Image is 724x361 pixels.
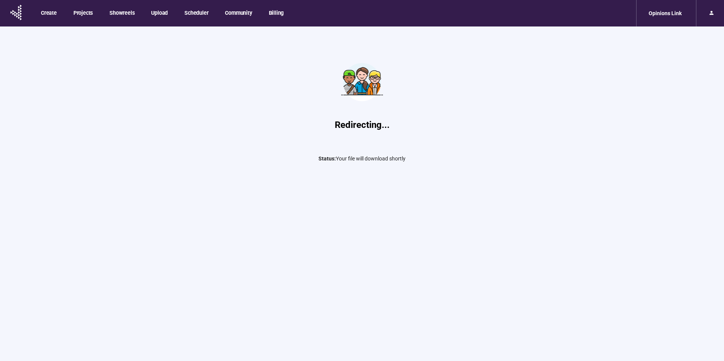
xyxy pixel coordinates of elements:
span: Status: [318,156,336,162]
button: Billing [263,5,289,20]
button: Community [219,5,257,20]
h1: Redirecting... [248,118,476,132]
img: Teamwork [334,54,390,110]
button: Projects [67,5,98,20]
button: Create [35,5,62,20]
button: Showreels [103,5,140,20]
button: Upload [145,5,173,20]
p: Your file will download shortly [248,154,476,163]
button: Scheduler [178,5,214,20]
div: Opinions Link [644,6,686,20]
